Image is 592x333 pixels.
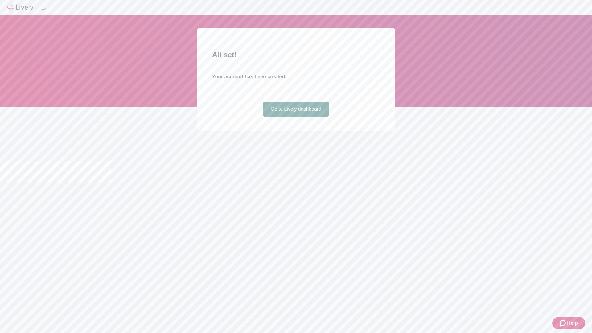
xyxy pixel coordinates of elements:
[263,102,329,117] a: Go to Lively dashboard
[560,319,567,327] svg: Zendesk support icon
[552,317,585,329] button: Zendesk support iconHelp
[212,73,380,80] h4: Your account has been created.
[212,49,380,60] h2: All set!
[567,319,578,327] span: Help
[41,8,46,10] button: Log out
[7,4,33,11] img: Lively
